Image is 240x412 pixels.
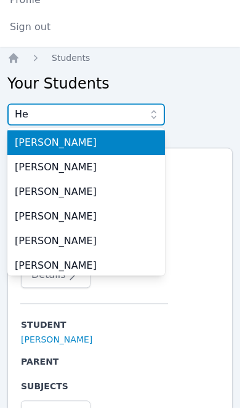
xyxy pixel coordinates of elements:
nav: Breadcrumb [7,56,233,68]
span: [PERSON_NAME] [15,238,158,253]
span: [PERSON_NAME] [15,164,158,179]
a: Students [52,56,90,68]
span: [PERSON_NAME] [15,213,158,228]
span: Subjects [21,384,167,397]
span: Student [21,323,167,335]
span: [PERSON_NAME] [15,189,158,204]
span: Parent [21,360,167,372]
input: Quick Find a Student [7,108,165,130]
span: Students [52,57,90,67]
h2: Your Students [7,78,233,98]
a: [PERSON_NAME] [21,338,92,350]
span: [PERSON_NAME] [15,140,158,154]
span: [PERSON_NAME] [15,263,158,277]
